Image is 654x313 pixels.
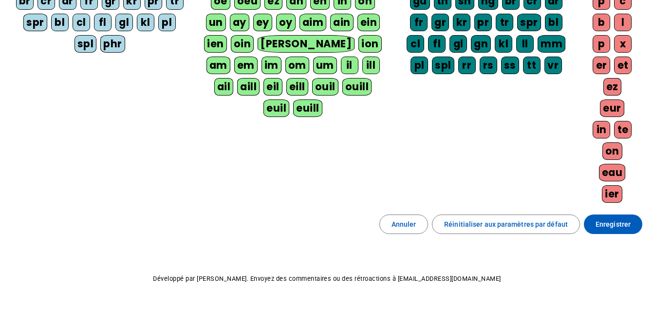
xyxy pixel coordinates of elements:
[206,14,226,31] div: un
[458,57,476,74] div: rr
[94,14,112,31] div: fl
[614,121,632,138] div: te
[253,14,272,31] div: ey
[474,14,492,31] div: pr
[75,35,97,53] div: spl
[523,57,541,74] div: tt
[432,215,580,234] button: Réinitialiser aux paramètres par défaut
[234,57,258,74] div: em
[285,57,309,74] div: om
[330,14,354,31] div: ain
[312,78,338,96] div: ouil
[538,35,565,53] div: mm
[593,57,610,74] div: er
[342,78,372,96] div: ouill
[73,14,90,31] div: cl
[544,57,562,74] div: vr
[602,185,622,203] div: ier
[358,35,382,53] div: ion
[341,57,358,74] div: il
[258,35,355,53] div: [PERSON_NAME]
[471,35,491,53] div: gn
[362,57,380,74] div: ill
[230,14,249,31] div: ay
[495,35,512,53] div: kl
[603,78,621,96] div: ez
[299,14,327,31] div: aim
[237,78,260,96] div: aill
[496,14,513,31] div: tr
[231,35,254,53] div: oin
[596,218,631,230] span: Enregistrer
[263,99,289,117] div: euil
[516,35,534,53] div: ll
[593,14,610,31] div: b
[545,14,562,31] div: bl
[480,57,497,74] div: rs
[392,218,416,230] span: Annuler
[411,57,428,74] div: pl
[206,57,230,74] div: am
[600,99,624,117] div: eur
[263,78,282,96] div: eil
[428,35,446,53] div: fl
[593,35,610,53] div: p
[410,14,428,31] div: fr
[379,215,429,234] button: Annuler
[614,57,632,74] div: et
[501,57,519,74] div: ss
[115,14,133,31] div: gl
[593,121,610,138] div: in
[23,14,47,31] div: spr
[262,57,281,74] div: im
[214,78,234,96] div: ail
[407,35,424,53] div: cl
[286,78,308,96] div: eill
[449,35,467,53] div: gl
[614,14,632,31] div: l
[614,35,632,53] div: x
[432,57,454,74] div: spl
[599,164,626,181] div: eau
[453,14,470,31] div: kr
[313,57,337,74] div: um
[276,14,296,31] div: oy
[602,142,622,160] div: on
[137,14,154,31] div: kl
[517,14,541,31] div: spr
[158,14,176,31] div: pl
[51,14,69,31] div: bl
[584,215,642,234] button: Enregistrer
[293,99,322,117] div: euill
[357,14,380,31] div: ein
[8,273,646,285] p: Développé par [PERSON_NAME]. Envoyez des commentaires ou des rétroactions à [EMAIL_ADDRESS][DOMAI...
[100,35,125,53] div: phr
[431,14,449,31] div: gr
[204,35,227,53] div: ien
[444,218,568,230] span: Réinitialiser aux paramètres par défaut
